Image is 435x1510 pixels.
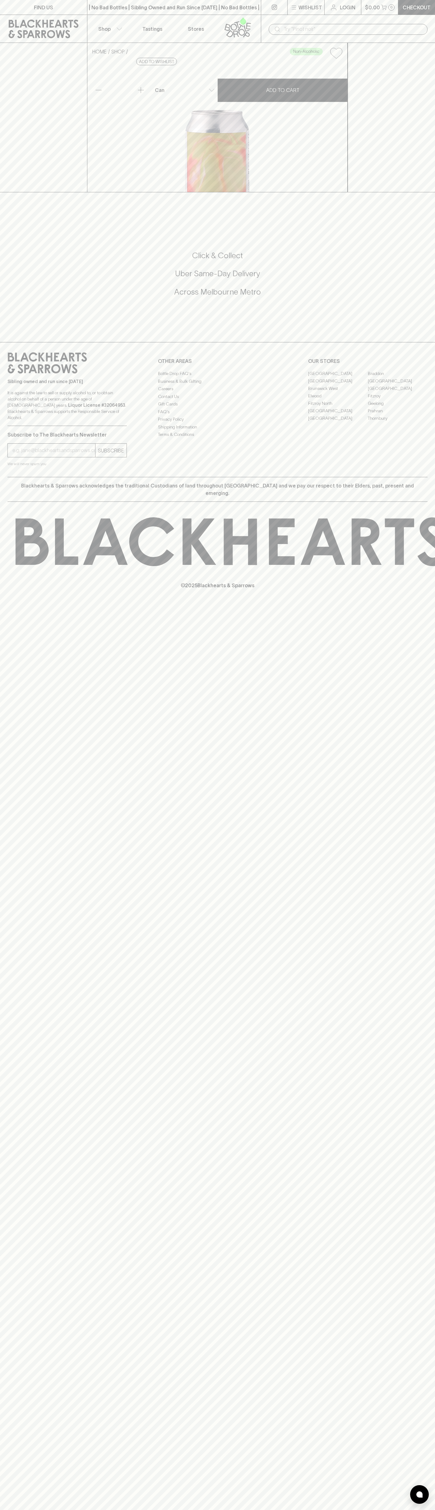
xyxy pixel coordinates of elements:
span: Non-Alcoholic [290,48,322,55]
a: SHOP [111,49,125,54]
a: Business & Bulk Gifting [158,377,277,385]
p: Login [340,4,355,11]
p: Checkout [403,4,431,11]
img: bubble-icon [416,1491,423,1498]
p: Shop [98,25,111,33]
div: Can [152,84,217,96]
a: Tastings [131,15,174,43]
a: [GEOGRAPHIC_DATA] [308,370,368,377]
h5: Click & Collect [7,250,428,261]
button: Add to wishlist [328,45,345,61]
a: [GEOGRAPHIC_DATA] [368,377,428,385]
input: e.g. jane@blackheartsandsparrows.com.au [12,446,95,455]
p: Can [155,86,164,94]
p: ADD TO CART [266,86,299,94]
a: Geelong [368,400,428,407]
strong: Liquor License #32064953 [68,403,125,408]
p: Sibling owned and run since [DATE] [7,378,127,385]
p: FIND US [34,4,53,11]
p: $0.00 [365,4,380,11]
a: Gift Cards [158,400,277,408]
a: Terms & Conditions [158,431,277,438]
a: Fitzroy North [308,400,368,407]
a: Careers [158,385,277,393]
a: FAQ's [158,408,277,415]
p: We will never spam you [7,461,127,467]
p: Wishlist [298,4,322,11]
button: ADD TO CART [218,79,348,102]
a: [GEOGRAPHIC_DATA] [308,377,368,385]
a: Braddon [368,370,428,377]
a: Fitzroy [368,392,428,400]
p: Tastings [142,25,162,33]
a: Shipping Information [158,423,277,431]
p: It is against the law to sell or supply alcohol to, or to obtain alcohol on behalf of a person un... [7,390,127,421]
button: SUBSCRIBE [95,444,127,457]
a: Prahran [368,407,428,414]
p: 0 [390,6,393,9]
a: Bottle Drop FAQ's [158,370,277,377]
a: Contact Us [158,393,277,400]
a: Brunswick West [308,385,368,392]
p: Stores [188,25,204,33]
a: [GEOGRAPHIC_DATA] [308,407,368,414]
button: Add to wishlist [136,58,177,65]
input: Try "Pinot noir" [284,24,423,34]
a: [GEOGRAPHIC_DATA] [308,414,368,422]
button: Shop [87,15,131,43]
a: Privacy Policy [158,416,277,423]
div: Call to action block [7,226,428,330]
a: Stores [174,15,218,43]
h5: Across Melbourne Metro [7,287,428,297]
p: SUBSCRIBE [98,447,124,454]
img: 29376.png [87,64,347,192]
p: OUR STORES [308,357,428,365]
a: [GEOGRAPHIC_DATA] [368,385,428,392]
p: OTHER AREAS [158,357,277,365]
a: Thornbury [368,414,428,422]
p: Subscribe to The Blackhearts Newsletter [7,431,127,438]
p: Blackhearts & Sparrows acknowledges the traditional Custodians of land throughout [GEOGRAPHIC_DAT... [12,482,423,497]
a: HOME [92,49,107,54]
a: Elwood [308,392,368,400]
h5: Uber Same-Day Delivery [7,268,428,279]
